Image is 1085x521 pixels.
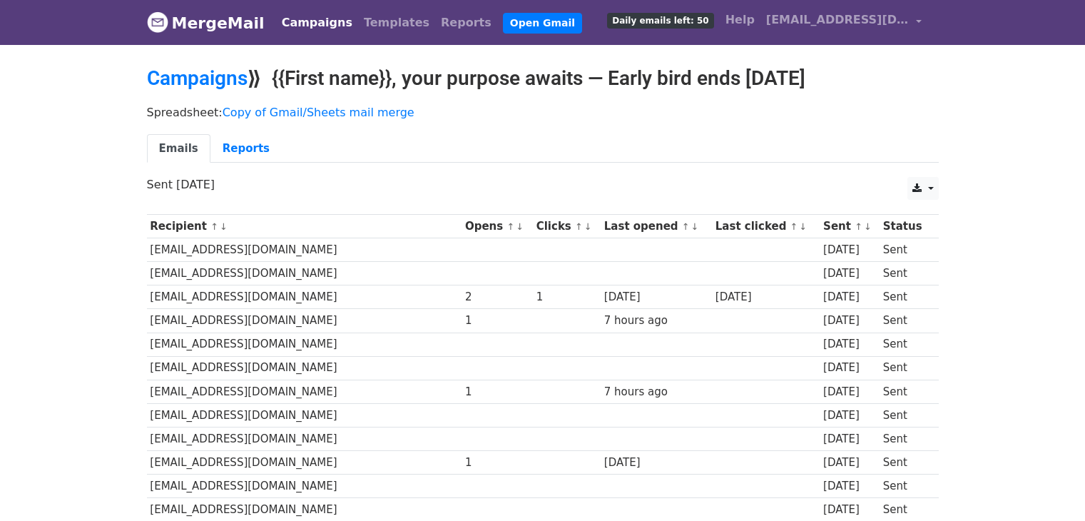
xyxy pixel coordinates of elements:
[276,9,358,37] a: Campaigns
[864,221,872,232] a: ↓
[823,408,876,424] div: [DATE]
[855,221,862,232] a: ↑
[823,242,876,258] div: [DATE]
[147,215,462,238] th: Recipient
[691,221,699,232] a: ↓
[147,403,462,427] td: [EMAIL_ADDRESS][DOMAIN_NAME]
[147,105,939,120] p: Spreadsheet:
[516,221,524,232] a: ↓
[823,502,876,518] div: [DATE]
[503,13,582,34] a: Open Gmail
[604,289,708,305] div: [DATE]
[823,455,876,471] div: [DATE]
[147,333,462,356] td: [EMAIL_ADDRESS][DOMAIN_NAME]
[823,289,876,305] div: [DATE]
[760,6,927,39] a: [EMAIL_ADDRESS][DOMAIN_NAME]
[358,9,435,37] a: Templates
[465,455,529,471] div: 1
[799,221,807,232] a: ↓
[147,238,462,262] td: [EMAIL_ADDRESS][DOMAIN_NAME]
[601,6,719,34] a: Daily emails left: 50
[820,215,880,238] th: Sent
[210,221,218,232] a: ↑
[601,215,712,238] th: Last opened
[715,289,817,305] div: [DATE]
[880,380,931,403] td: Sent
[584,221,592,232] a: ↓
[210,134,282,163] a: Reports
[147,309,462,333] td: [EMAIL_ADDRESS][DOMAIN_NAME]
[880,427,931,450] td: Sent
[880,238,931,262] td: Sent
[147,285,462,309] td: [EMAIL_ADDRESS][DOMAIN_NAME]
[147,8,265,38] a: MergeMail
[147,177,939,192] p: Sent [DATE]
[720,6,760,34] a: Help
[880,262,931,285] td: Sent
[880,451,931,475] td: Sent
[147,356,462,380] td: [EMAIL_ADDRESS][DOMAIN_NAME]
[536,289,597,305] div: 1
[147,262,462,285] td: [EMAIL_ADDRESS][DOMAIN_NAME]
[465,289,529,305] div: 2
[533,215,601,238] th: Clicks
[147,11,168,33] img: MergeMail logo
[223,106,414,119] a: Copy of Gmail/Sheets mail merge
[880,333,931,356] td: Sent
[682,221,690,232] a: ↑
[575,221,583,232] a: ↑
[823,384,876,400] div: [DATE]
[604,313,708,329] div: 7 hours ago
[823,313,876,329] div: [DATE]
[766,11,909,29] span: [EMAIL_ADDRESS][DOMAIN_NAME]
[880,475,931,498] td: Sent
[880,403,931,427] td: Sent
[147,475,462,498] td: [EMAIL_ADDRESS][DOMAIN_NAME]
[823,360,876,376] div: [DATE]
[147,66,248,90] a: Campaigns
[465,313,529,329] div: 1
[506,221,514,232] a: ↑
[462,215,533,238] th: Opens
[604,384,708,400] div: 7 hours ago
[147,451,462,475] td: [EMAIL_ADDRESS][DOMAIN_NAME]
[823,336,876,353] div: [DATE]
[465,384,529,400] div: 1
[147,66,939,91] h2: ⟫ {{First name}}, your purpose awaits — Early bird ends [DATE]
[220,221,228,232] a: ↓
[880,215,931,238] th: Status
[1014,452,1085,521] iframe: Chat Widget
[880,356,931,380] td: Sent
[880,309,931,333] td: Sent
[147,134,210,163] a: Emails
[712,215,820,238] th: Last clicked
[823,431,876,447] div: [DATE]
[147,380,462,403] td: [EMAIL_ADDRESS][DOMAIN_NAME]
[880,285,931,309] td: Sent
[823,265,876,282] div: [DATE]
[435,9,497,37] a: Reports
[790,221,798,232] a: ↑
[147,427,462,450] td: [EMAIL_ADDRESS][DOMAIN_NAME]
[823,478,876,495] div: [DATE]
[607,13,713,29] span: Daily emails left: 50
[604,455,708,471] div: [DATE]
